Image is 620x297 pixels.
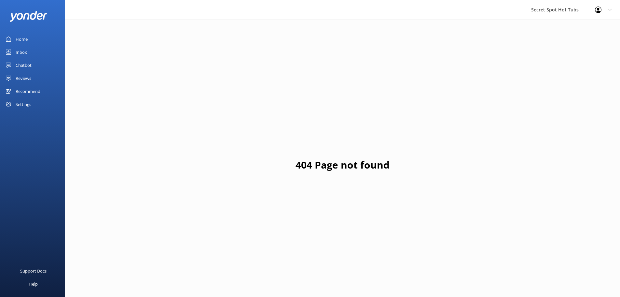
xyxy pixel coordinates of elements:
[16,46,27,59] div: Inbox
[29,277,38,290] div: Help
[10,11,47,22] img: yonder-white-logo.png
[16,85,40,98] div: Recommend
[20,264,47,277] div: Support Docs
[16,98,31,111] div: Settings
[16,59,32,72] div: Chatbot
[16,72,31,85] div: Reviews
[16,33,28,46] div: Home
[296,157,390,173] h1: 404 Page not found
